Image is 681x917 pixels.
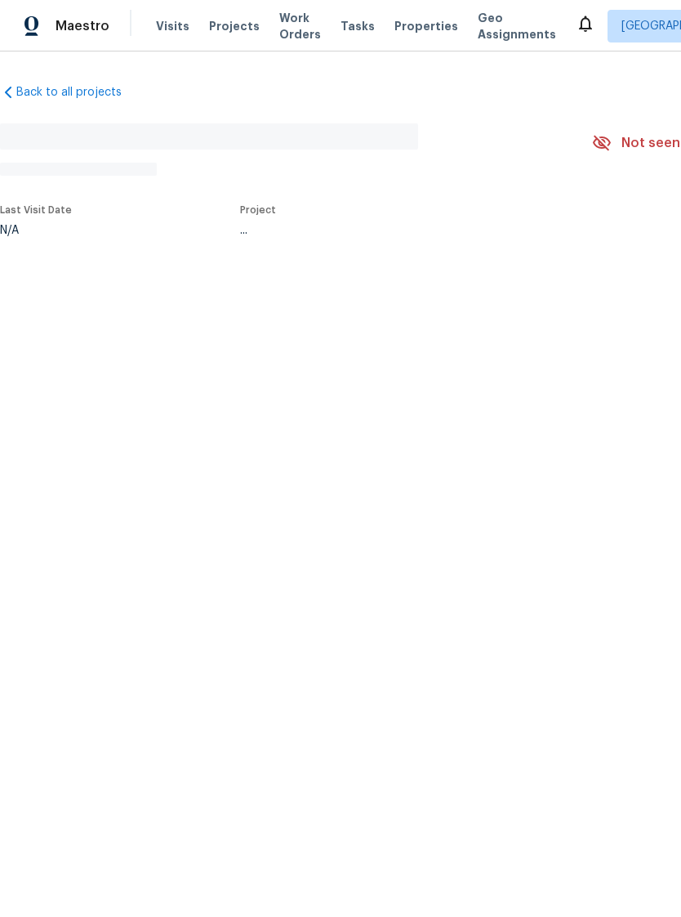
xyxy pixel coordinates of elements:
[56,18,109,34] span: Maestro
[279,10,321,42] span: Work Orders
[209,18,260,34] span: Projects
[156,18,189,34] span: Visits
[240,205,276,215] span: Project
[240,225,554,236] div: ...
[394,18,458,34] span: Properties
[478,10,556,42] span: Geo Assignments
[340,20,375,32] span: Tasks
